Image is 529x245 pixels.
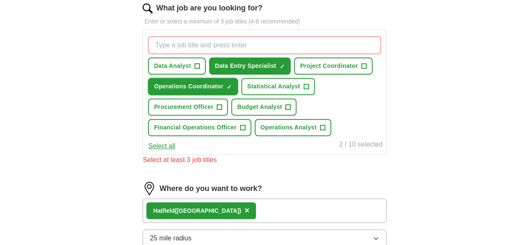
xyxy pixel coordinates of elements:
[279,63,284,70] span: ✓
[156,3,262,14] label: What job are you looking for?
[148,119,251,136] button: Financial Operations Officer
[209,57,291,75] button: Data Entry Specialist✓
[159,183,262,194] label: Where do you want to work?
[245,204,250,217] button: ×
[245,206,250,215] span: ×
[294,57,372,75] button: Project Coordinator
[153,207,164,214] strong: Hatf
[143,3,153,13] img: search.png
[143,182,156,195] img: location.png
[241,78,315,95] button: Statistical Analyst
[227,84,232,90] span: ✓
[154,62,191,70] span: Data Analyst
[154,123,236,132] span: Financial Operations Officer
[148,36,381,54] input: Type a job title and press enter
[300,62,358,70] span: Project Coordinator
[237,103,282,111] span: Budget Analyst
[154,103,213,111] span: Procurement Officer
[215,62,276,70] span: Data Entry Specialist
[143,155,386,165] div: Select at least 3 job titles
[150,233,192,243] span: 25 mile radius
[255,119,331,136] button: Operations Analyst
[148,141,175,151] button: Select all
[247,82,300,91] span: Statistical Analyst
[148,57,206,75] button: Data Analyst
[154,82,223,91] span: Operations Coordinator
[175,207,241,214] span: ([GEOGRAPHIC_DATA])
[143,17,386,26] p: Enter or select a minimum of 3 job titles (4-8 recommended)
[339,139,383,151] div: 2 / 10 selected
[231,98,296,116] button: Budget Analyst
[261,123,317,132] span: Operations Analyst
[148,78,238,95] button: Operations Coordinator✓
[153,206,241,215] div: ield
[148,98,228,116] button: Procurement Officer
